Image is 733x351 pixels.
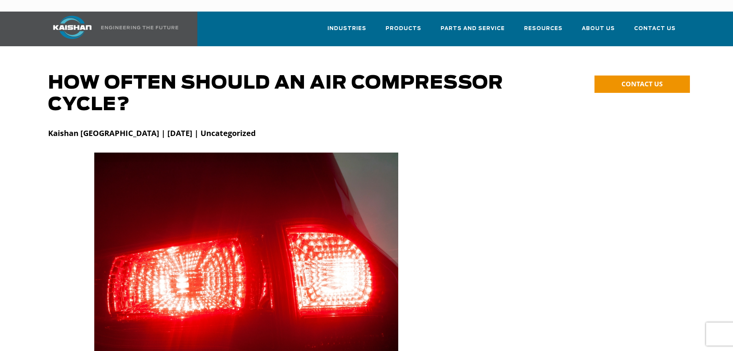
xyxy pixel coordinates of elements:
[43,16,101,39] img: kaishan logo
[582,18,615,45] a: About Us
[621,79,663,88] span: CONTACT US
[101,26,178,29] img: Engineering the future
[386,18,421,45] a: Products
[524,18,563,45] a: Resources
[48,128,256,138] strong: Kaishan [GEOGRAPHIC_DATA] | [DATE] | Uncategorized
[48,72,524,116] h1: How Often Should an Air Compressor Cycle?
[524,24,563,33] span: Resources
[634,24,676,33] span: Contact Us
[327,24,366,33] span: Industries
[386,24,421,33] span: Products
[634,18,676,45] a: Contact Us
[594,76,690,93] a: CONTACT US
[441,24,505,33] span: Parts and Service
[441,18,505,45] a: Parts and Service
[327,18,366,45] a: Industries
[43,12,180,46] a: Kaishan USA
[582,24,615,33] span: About Us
